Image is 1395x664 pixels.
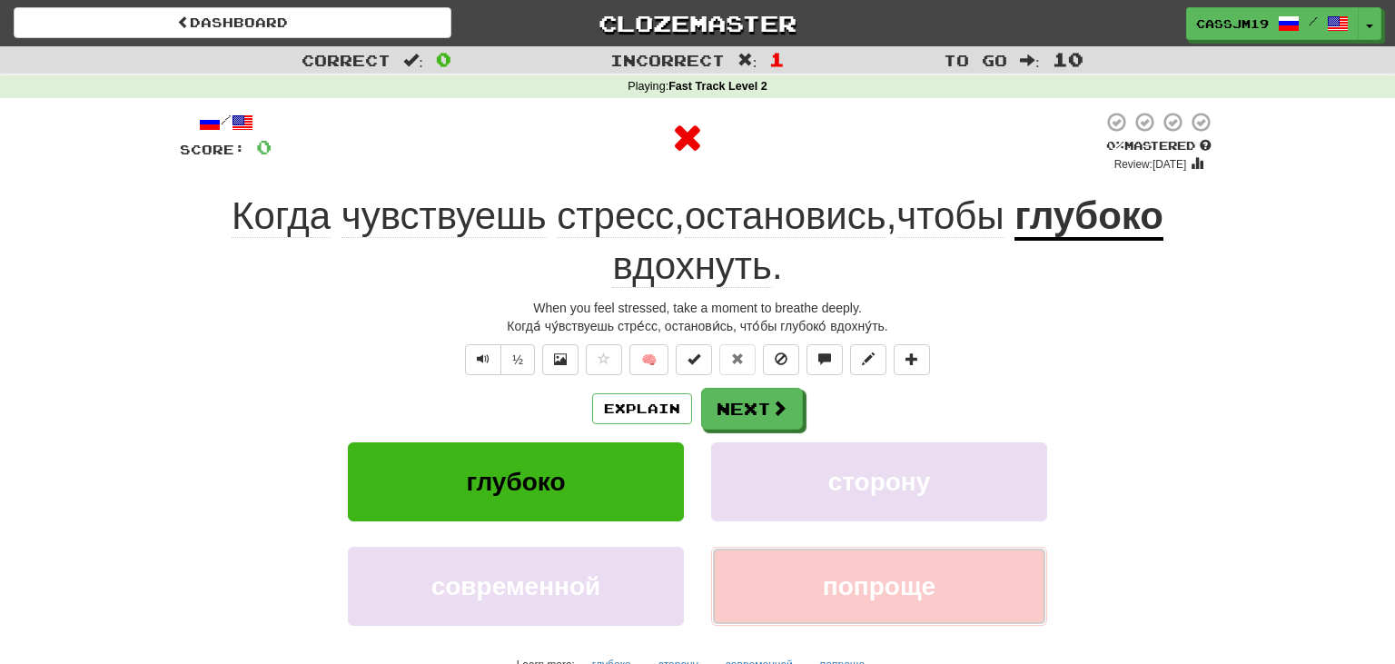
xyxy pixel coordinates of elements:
[557,194,674,238] span: стресс
[1186,7,1359,40] a: cassjm19 /
[763,344,799,375] button: Ignore sentence (alt+i)
[894,344,930,375] button: Add to collection (alt+a)
[896,194,1004,238] span: чтобы
[180,299,1215,317] div: When you feel stressed, take a moment to breathe deeply.
[823,572,935,600] span: попроще
[500,344,535,375] button: ½
[668,80,767,93] strong: Fast Track Level 2
[180,317,1215,335] div: Когда́ чу́вствуешь стре́сс, останови́сь, что́бы глубоко́ вдохну́ть.
[431,572,601,600] span: современной
[256,135,272,158] span: 0
[711,547,1047,626] button: попроще
[719,344,756,375] button: Reset to 0% Mastered (alt+r)
[828,468,931,496] span: сторону
[1014,194,1163,241] u: глубоко
[232,194,331,238] span: Когда
[14,7,451,38] a: Dashboard
[592,393,692,424] button: Explain
[711,442,1047,521] button: сторону
[479,7,916,39] a: Clozemaster
[610,51,725,69] span: Incorrect
[180,142,245,157] span: Score:
[1020,53,1040,68] span: :
[542,344,579,375] button: Show image (alt+x)
[944,51,1007,69] span: To go
[612,244,772,288] span: вдохнуть
[341,194,547,238] span: чувствуешь
[701,388,803,430] button: Next
[348,547,684,626] button: современной
[769,48,785,70] span: 1
[403,53,423,68] span: :
[676,344,712,375] button: Set this sentence to 100% Mastered (alt+m)
[1114,158,1187,171] small: Review: [DATE]
[436,48,451,70] span: 0
[629,344,668,375] button: 🧠
[1309,15,1318,27] span: /
[461,344,535,375] div: Text-to-speech controls
[806,344,843,375] button: Discuss sentence (alt+u)
[737,53,757,68] span: :
[232,194,1014,238] span: , ,
[850,344,886,375] button: Edit sentence (alt+d)
[1103,138,1215,154] div: Mastered
[1106,138,1124,153] span: 0 %
[1196,15,1269,32] span: cassjm19
[180,111,272,134] div: /
[466,468,565,496] span: глубоко
[465,344,501,375] button: Play sentence audio (ctl+space)
[302,51,391,69] span: Correct
[586,344,622,375] button: Favorite sentence (alt+f)
[685,194,886,238] span: остановись
[1053,48,1083,70] span: 10
[348,442,684,521] button: глубоко
[612,244,782,288] span: .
